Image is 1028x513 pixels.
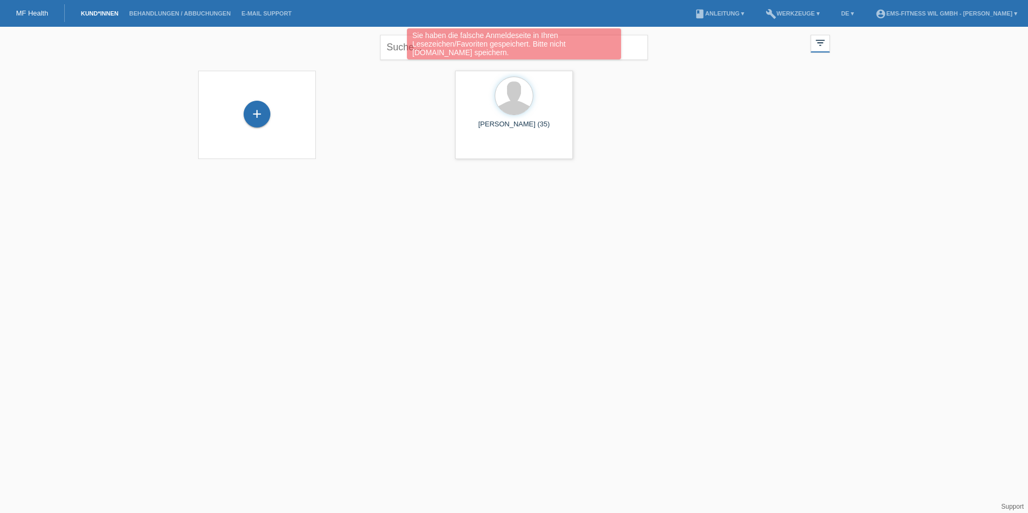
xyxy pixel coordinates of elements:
a: Kund*innen [75,10,124,17]
a: Support [1001,503,1024,510]
a: bookAnleitung ▾ [689,10,750,17]
a: DE ▾ [836,10,859,17]
a: E-Mail Support [236,10,297,17]
div: Sie haben die falsche Anmeldeseite in Ihren Lesezeichen/Favoriten gespeichert. Bitte nicht [DOMAI... [407,28,621,59]
div: Kund*in hinzufügen [244,105,270,123]
div: Loredana Gamma (35) [335,120,436,137]
i: book [694,9,705,19]
i: build [766,9,776,19]
a: MF Health [16,9,48,17]
a: buildWerkzeuge ▾ [760,10,825,17]
a: Behandlungen / Abbuchungen [124,10,236,17]
i: account_circle [875,9,886,19]
div: [PERSON_NAME] (35) [464,120,564,137]
a: account_circleEMS-Fitness Wil GmbH - [PERSON_NAME] ▾ [870,10,1023,17]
